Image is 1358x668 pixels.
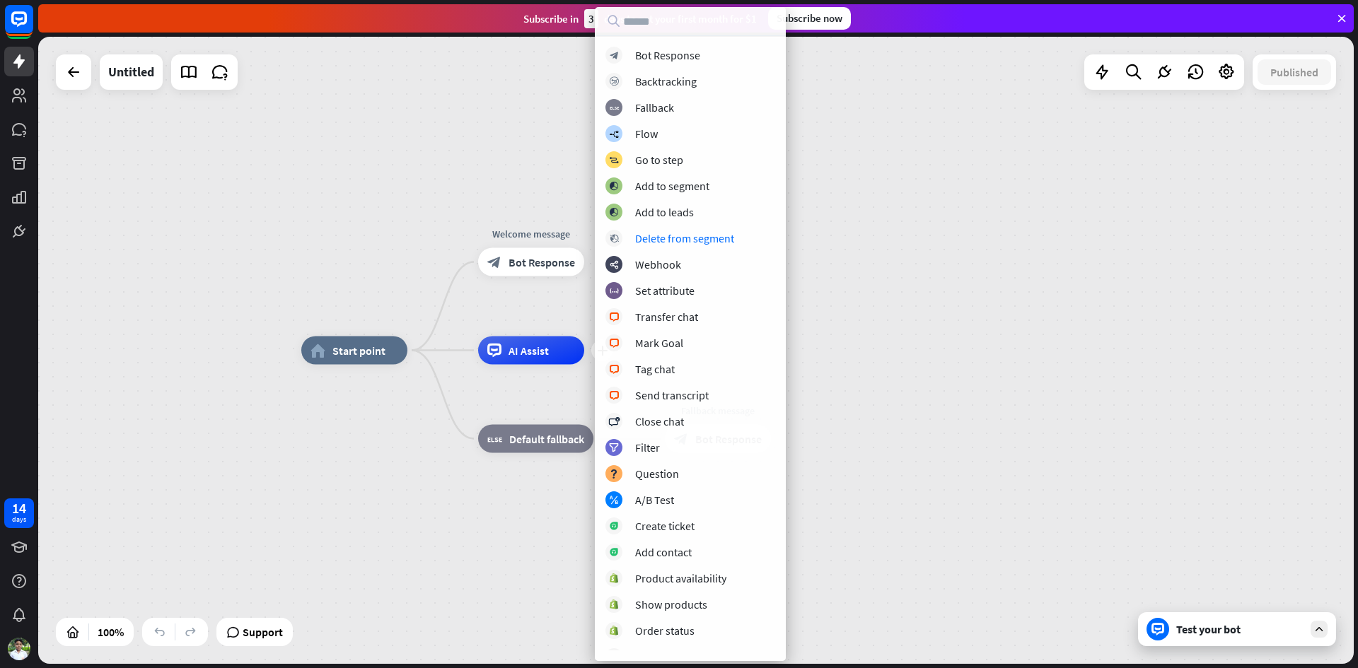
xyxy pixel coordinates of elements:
i: block_close_chat [608,417,620,426]
div: Close chat [635,414,684,428]
i: block_livechat [609,391,620,400]
span: Start point [332,344,385,358]
i: block_fallback [487,432,502,446]
i: block_backtracking [610,77,619,86]
div: days [12,515,26,525]
div: Backtracking [635,74,697,88]
div: Transfer chat [635,310,698,324]
div: Welcome message [468,227,595,241]
div: Subscribe now [768,7,851,30]
i: filter [609,443,619,452]
i: block_fallback [610,103,619,112]
div: Untitled [108,54,154,90]
div: Order status [635,623,695,638]
a: 14 days [4,498,34,528]
i: block_bot_response [487,255,501,269]
i: block_delete_from_segment [610,234,619,243]
i: home_2 [311,344,325,358]
div: Show products [635,597,707,611]
div: Send transcript [635,388,709,402]
i: block_goto [609,156,619,165]
span: AI Assist [509,344,549,358]
div: 3 [584,9,598,28]
div: Create ticket [635,519,695,533]
div: Tag chat [635,362,675,376]
div: Delete from segment [635,231,734,245]
i: builder_tree [609,129,619,139]
div: A/B Test [635,493,674,507]
i: block_bot_response [610,51,619,60]
i: block_livechat [609,339,620,348]
i: block_livechat [609,312,620,322]
div: Bot Response [635,48,700,62]
i: block_set_attribute [610,286,619,295]
div: Set attribute [635,283,695,298]
div: Question [635,467,679,481]
i: block_question [610,469,618,479]
div: Fallback [635,100,674,115]
div: Subscribe in days to get your first month for $1 [523,9,757,28]
div: Flow [635,127,658,141]
i: block_add_to_segment [609,182,619,191]
div: Mark Goal [635,336,683,350]
button: Open LiveChat chat widget [11,6,54,48]
div: Test your bot [1176,622,1304,636]
div: 14 [12,502,26,515]
div: Filter [635,440,660,455]
div: Add to segment [635,179,709,193]
i: block_add_to_segment [609,208,619,217]
div: Add contact [635,545,692,559]
div: Create ticket [635,650,695,664]
span: Bot Response [509,255,575,269]
i: block_ab_testing [610,496,619,505]
i: block_livechat [609,365,620,374]
div: Add to leads [635,205,694,219]
i: webhooks [610,260,619,269]
div: Product availability [635,571,726,585]
span: Default fallback [509,432,584,446]
span: Support [243,621,283,643]
div: Webhook [635,257,681,271]
button: Published [1258,59,1331,85]
div: 100% [93,621,128,643]
div: Go to step [635,153,683,167]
